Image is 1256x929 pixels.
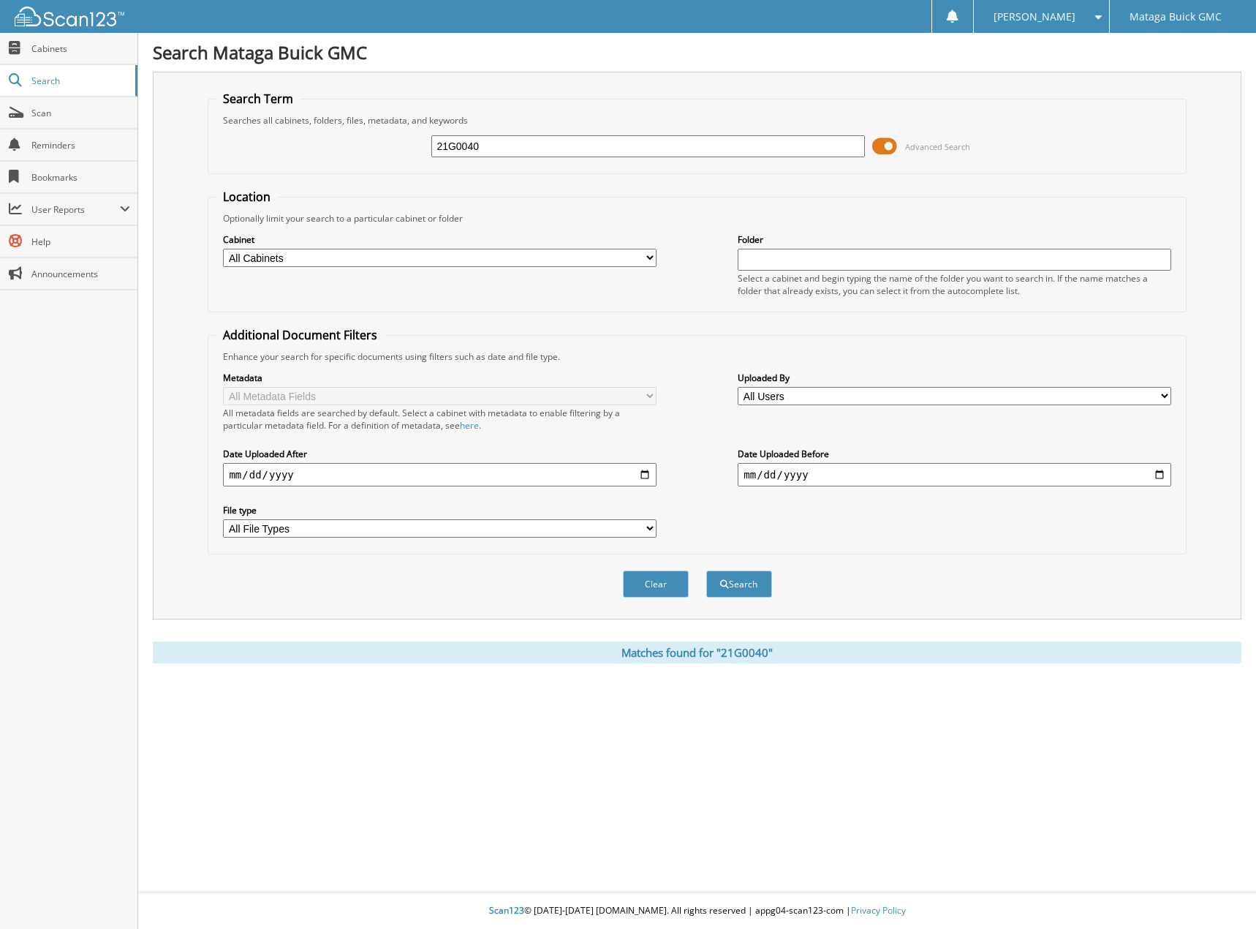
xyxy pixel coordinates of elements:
label: File type [223,504,656,516]
input: start [223,463,656,486]
span: Cabinets [31,42,130,55]
div: Optionally limit your search to a particular cabinet or folder [216,212,1178,225]
label: Date Uploaded Before [738,448,1170,460]
label: Folder [738,233,1170,246]
div: Matches found for "21G0040" [153,642,1241,663]
span: Mataga Buick GMC [1130,12,1222,21]
span: Search [31,75,128,87]
button: Clear [623,571,689,598]
label: Uploaded By [738,372,1170,384]
a: here [460,419,479,432]
span: User Reports [31,203,120,216]
label: Metadata [223,372,656,384]
span: Bookmarks [31,171,130,184]
input: end [738,463,1170,486]
h1: Search Mataga Buick GMC [153,40,1241,64]
legend: Location [216,189,278,205]
span: [PERSON_NAME] [994,12,1075,21]
label: Date Uploaded After [223,448,656,460]
span: Announcements [31,268,130,280]
img: scan123-logo-white.svg [15,7,124,26]
legend: Search Term [216,91,300,107]
a: Privacy Policy [851,904,906,917]
span: Scan [31,107,130,119]
button: Search [706,571,772,598]
span: Reminders [31,139,130,151]
div: Searches all cabinets, folders, files, metadata, and keywords [216,114,1178,127]
span: Scan123 [489,904,524,917]
div: All metadata fields are searched by default. Select a cabinet with metadata to enable filtering b... [223,407,656,432]
span: Advanced Search [905,141,970,152]
label: Cabinet [223,233,656,246]
div: Enhance your search for specific documents using filters such as date and file type. [216,350,1178,363]
span: Help [31,236,130,248]
div: Select a cabinet and begin typing the name of the folder you want to search in. If the name match... [738,272,1170,297]
div: © [DATE]-[DATE] [DOMAIN_NAME]. All rights reserved | appg04-scan123-com | [138,893,1256,929]
legend: Additional Document Filters [216,327,385,343]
